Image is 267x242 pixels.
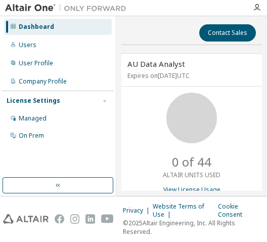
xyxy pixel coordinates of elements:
[153,203,218,219] div: Website Terms of Use
[19,23,54,31] div: Dashboard
[3,214,49,224] img: altair_logo.svg
[19,41,36,49] div: Users
[127,71,253,80] p: Expires on [DATE] UTC
[19,59,53,67] div: User Profile
[123,219,264,236] p: © 2025 Altair Engineering, Inc. All Rights Reserved.
[163,171,220,179] p: ALTAIR UNITS USED
[70,214,79,224] img: instagram.svg
[199,24,256,42] button: Contact Sales
[172,153,211,171] p: 0 of 44
[218,203,264,219] div: Cookie Consent
[19,114,47,123] div: Managed
[163,185,220,194] a: View License Usage
[19,132,44,140] div: On Prem
[55,214,64,224] img: facebook.svg
[5,3,131,13] img: Altair One
[127,59,185,69] span: AU Data Analyst
[19,77,67,86] div: Company Profile
[7,97,60,105] div: License Settings
[85,214,95,224] img: linkedin.svg
[123,207,153,215] div: Privacy
[101,214,114,224] img: youtube.svg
